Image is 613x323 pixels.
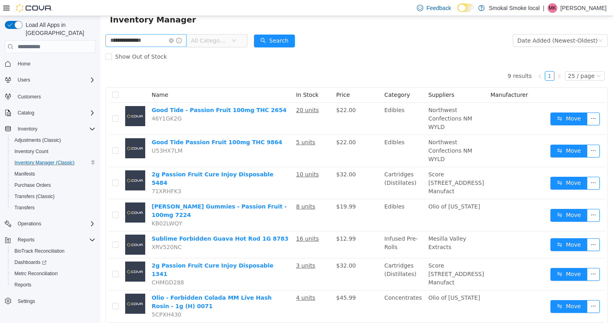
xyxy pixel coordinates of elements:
[18,110,34,116] span: Catalog
[196,219,219,226] u: 16 units
[14,108,95,118] span: Catalog
[25,122,45,142] img: Good Tide Passion Fruit 100mg THC 9864 placeholder
[2,90,99,102] button: Customers
[543,3,544,13] p: |
[51,123,182,129] a: Good Tide Passion Fruit 100mg THC 9864
[14,296,95,306] span: Settings
[12,37,70,44] span: Show Out of Stock
[281,87,325,119] td: Edibles
[14,259,47,266] span: Dashboards
[236,219,256,226] span: $12.99
[14,59,95,69] span: Home
[69,22,73,27] i: icon: close-circle
[14,91,95,101] span: Customers
[51,295,81,302] span: 5CPXH430
[18,126,37,132] span: Inventory
[51,76,68,82] span: Name
[14,124,95,134] span: Inventory
[8,202,99,213] button: Transfers
[11,192,58,201] a: Transfers (Classic)
[328,278,380,285] span: Olio of [US_STATE]
[281,183,325,215] td: Edibles
[417,18,497,31] div: Date Added (Newest-Oldest)
[25,278,45,298] img: Olio - Forbidden Colada MM Live Hash Rosin - 1g (H) 0071 placeholder
[281,215,325,242] td: Infused Pre-Rolls
[14,270,58,277] span: Metrc Reconciliation
[2,58,99,70] button: Home
[281,151,325,183] td: Cartridges (Distillates)
[14,219,95,229] span: Operations
[8,146,99,157] button: Inventory Count
[2,107,99,119] button: Catalog
[51,155,173,170] a: 2g Passion Fruit Cure Injoy Disposable 5484
[14,235,38,245] button: Reports
[11,147,52,156] a: Inventory Count
[236,278,256,285] span: $45.99
[450,284,487,297] button: icon: swapMove
[2,74,99,86] button: Users
[18,77,30,83] span: Users
[154,18,195,31] button: icon: searchSearch
[14,193,55,200] span: Transfers (Classic)
[14,182,51,188] span: Purchase Orders
[51,99,81,106] span: 46Y1GK2G
[14,75,33,85] button: Users
[8,279,99,290] button: Reports
[51,204,82,211] span: KB02LWQY
[8,268,99,279] button: Metrc Reconciliation
[11,169,38,179] a: Manifests
[390,76,428,82] span: Manufacturer
[51,278,171,293] a: Olio - Forbidden Colada MM Live Hash Rosin - 1g (H) 0071
[25,90,45,110] img: Good Tide - Passion Fruit 100mg THC 2654 placeholder
[11,192,95,201] span: Transfers (Classic)
[11,280,95,290] span: Reports
[18,221,41,227] span: Operations
[14,296,38,306] a: Settings
[25,186,45,206] img: Olio Rosin Gummies - Passion Fruit - 100mg 7224 placeholder
[445,55,454,65] li: 1
[14,137,61,143] span: Adjustments (Classic)
[22,21,95,37] span: Load All Apps in [GEOGRAPHIC_DATA]
[196,155,219,161] u: 10 units
[11,135,95,145] span: Adjustments (Classic)
[8,257,99,268] a: Dashboards
[328,76,354,82] span: Suppliers
[426,4,451,12] span: Feedback
[487,284,499,297] button: icon: ellipsis
[457,58,461,63] i: icon: right
[14,159,75,166] span: Inventory Manager (Classic)
[14,282,31,288] span: Reports
[11,169,95,179] span: Manifests
[196,76,218,82] span: In Stock
[51,187,187,202] a: [PERSON_NAME] Gummies - Passion Fruit - 100mg 7224
[91,20,127,29] span: All Categories
[18,61,30,67] span: Home
[14,248,65,254] span: BioTrack Reconciliation
[407,55,431,65] li: 9 results
[560,3,607,13] p: [PERSON_NAME]
[450,193,487,206] button: icon: swapMove
[328,219,366,234] span: Mesilla Valley Extracts
[328,91,372,114] span: Northwest Confections NM WYLD
[435,55,445,65] li: Previous Page
[8,180,99,191] button: Purchase Orders
[14,59,34,69] a: Home
[196,187,215,194] u: 8 units
[487,161,499,174] button: icon: ellipsis
[487,129,499,141] button: icon: ellipsis
[51,228,81,234] span: XRV520NC
[11,180,95,190] span: Purchase Orders
[76,22,81,27] i: icon: info-circle
[51,172,81,178] span: 71XRHFK3
[131,22,136,28] i: icon: down
[18,94,41,100] span: Customers
[8,245,99,257] button: BioTrack Reconciliation
[8,157,99,168] button: Inventory Manager (Classic)
[11,147,95,156] span: Inventory Count
[14,124,41,134] button: Inventory
[11,203,38,213] a: Transfers
[14,171,35,177] span: Manifests
[236,246,256,253] span: $32.00
[281,274,325,307] td: Concentrates
[8,168,99,180] button: Manifests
